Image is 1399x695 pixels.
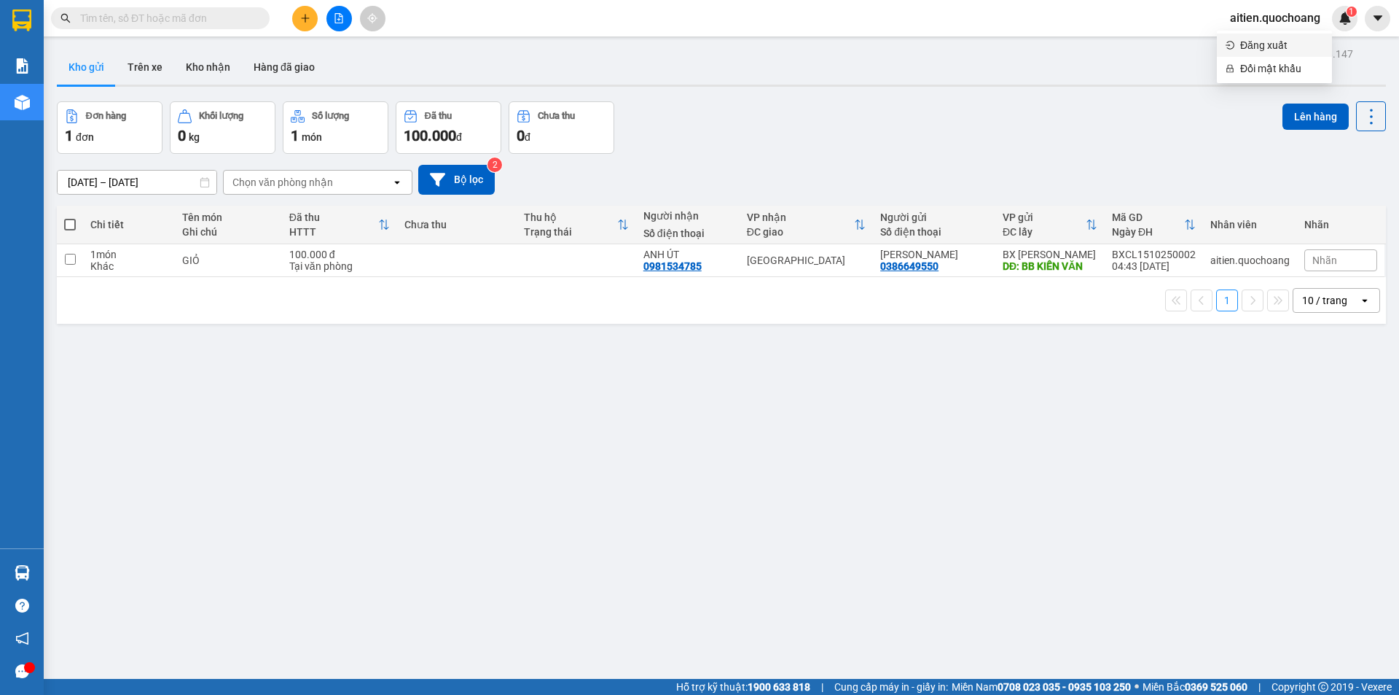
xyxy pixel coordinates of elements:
div: Tên món [182,211,275,223]
span: đ [456,131,462,143]
svg: open [1359,295,1371,306]
div: BX [PERSON_NAME] [1003,249,1097,260]
div: Chi tiết [90,219,167,230]
span: copyright [1318,682,1328,692]
div: Ghi chú [182,226,275,238]
div: ANH ÚT [643,249,732,260]
span: ⚪️ [1135,684,1139,690]
button: Kho gửi [57,50,116,85]
div: Chọn văn phòng nhận [232,175,333,190]
div: Mã GD [1112,211,1184,223]
button: Đơn hàng1đơn [57,101,162,154]
strong: 0708 023 035 - 0935 103 250 [998,681,1131,693]
sup: 1 [1347,7,1357,17]
span: | [821,679,823,695]
span: 0 [517,127,525,144]
div: ĐC lấy [1003,226,1086,238]
button: Trên xe [116,50,174,85]
span: 1 [291,127,299,144]
th: Toggle SortBy [517,206,636,244]
button: Kho nhận [174,50,242,85]
button: Bộ lọc [418,165,495,195]
span: 1 [1349,7,1354,17]
div: DĐ: BB KIẾN VĂN [1003,260,1097,272]
div: Tại văn phòng [289,260,390,272]
div: Nhãn [1304,219,1377,230]
button: aim [360,6,385,31]
span: món [302,131,322,143]
span: file-add [334,13,344,23]
div: CHÚ VŨ [880,249,988,260]
div: Nhân viên [1210,219,1290,230]
span: login [1226,41,1234,50]
div: Số điện thoại [880,226,988,238]
div: Trạng thái [524,226,617,238]
div: 10 / trang [1302,293,1347,308]
span: plus [300,13,310,23]
span: notification [15,632,29,645]
button: Hàng đã giao [242,50,326,85]
span: | [1258,679,1261,695]
div: Khối lượng [199,111,243,121]
button: Chưa thu0đ [509,101,614,154]
img: warehouse-icon [15,565,30,581]
span: Miền Bắc [1143,679,1247,695]
div: 1 món [90,249,167,260]
span: Nhãn [1312,255,1337,266]
div: Thu hộ [524,211,617,223]
span: aitien.quochoang [1218,9,1332,27]
span: aim [367,13,377,23]
button: Khối lượng0kg [170,101,275,154]
span: lock [1226,64,1234,73]
th: Toggle SortBy [282,206,397,244]
div: [GEOGRAPHIC_DATA] [747,255,866,266]
button: file-add [326,6,352,31]
span: Hỗ trợ kỹ thuật: [676,679,810,695]
span: 1 [65,127,73,144]
div: 0386649550 [880,260,938,272]
div: BXCL1510250002 [1112,249,1196,260]
div: VP gửi [1003,211,1086,223]
div: Số lượng [312,111,349,121]
div: Ngày ĐH [1112,226,1184,238]
sup: 2 [487,158,502,172]
th: Toggle SortBy [740,206,873,244]
span: message [15,664,29,678]
img: icon-new-feature [1339,12,1352,25]
div: Người nhận [643,210,732,222]
span: kg [189,131,200,143]
img: warehouse-icon [15,95,30,110]
div: Khác [90,260,167,272]
span: Đổi mật khẩu [1240,61,1323,77]
button: Số lượng1món [283,101,388,154]
span: đơn [76,131,94,143]
span: Cung cấp máy in - giấy in: [834,679,948,695]
div: 04:43 [DATE] [1112,260,1196,272]
img: logo-vxr [12,9,31,31]
span: search [60,13,71,23]
button: plus [292,6,318,31]
button: 1 [1216,290,1238,311]
div: VP nhận [747,211,854,223]
span: đ [525,131,530,143]
span: 0 [178,127,186,144]
div: 100.000 đ [289,249,390,260]
svg: open [391,176,403,188]
input: Tìm tên, số ĐT hoặc mã đơn [80,10,252,26]
div: aitien.quochoang [1210,255,1290,266]
div: GIỎ [182,255,275,266]
span: Đăng xuất [1240,37,1323,53]
input: Select a date range. [58,171,216,194]
span: caret-down [1371,12,1384,25]
div: 0981534785 [643,260,702,272]
div: Đã thu [289,211,378,223]
div: HTTT [289,226,378,238]
div: Đã thu [425,111,452,121]
th: Toggle SortBy [995,206,1105,244]
div: Số điện thoại [643,228,732,239]
div: Đơn hàng [86,111,126,121]
strong: 0369 525 060 [1185,681,1247,693]
th: Toggle SortBy [1105,206,1203,244]
div: ĐC giao [747,226,854,238]
div: Người gửi [880,211,988,223]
